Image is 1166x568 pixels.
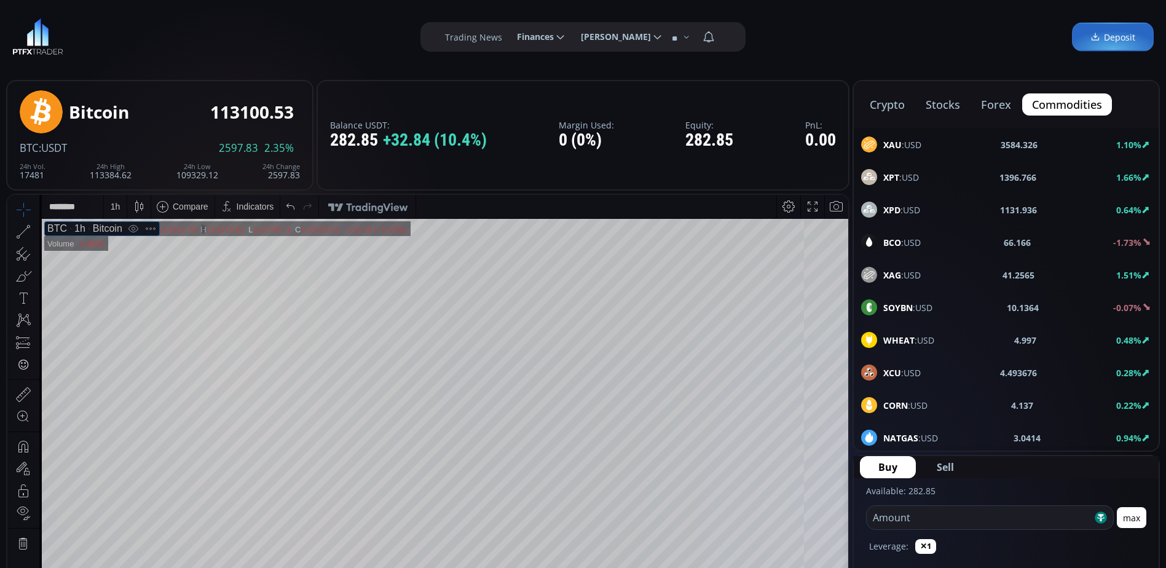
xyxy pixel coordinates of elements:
[90,163,132,170] div: 24h High
[797,494,809,504] div: log
[860,456,916,478] button: Buy
[883,366,921,379] span: :USD
[883,432,918,444] b: NATGAS
[80,494,92,504] div: 3m
[915,539,936,554] button: ✕1
[937,460,954,475] span: Sell
[813,487,838,511] div: Toggle Auto Scale
[288,30,294,39] div: C
[805,120,836,130] label: PnL:
[1113,302,1141,314] b: -0.07%
[883,367,901,379] b: XCU
[176,163,218,170] div: 24h Low
[1116,334,1141,346] b: 0.48%
[71,44,97,53] div: 1.088K
[40,44,66,53] div: Volume
[1004,236,1031,249] b: 66.166
[20,163,45,179] div: 17481
[1011,399,1033,412] b: 4.137
[883,269,901,281] b: XAG
[445,31,502,44] label: Trading News
[1116,432,1141,444] b: 0.94%
[12,18,63,55] img: LOGO
[883,204,900,216] b: XPD
[883,399,928,412] span: :USD
[39,141,67,155] span: :USDT
[383,131,487,150] span: +32.84 (10.4%)
[860,93,915,116] button: crypto
[78,28,115,39] div: Bitcoin
[1014,432,1041,444] b: 3.0414
[1014,334,1036,347] b: 4.997
[90,163,132,179] div: 113384.62
[883,203,920,216] span: :USD
[1116,367,1141,379] b: 0.28%
[330,120,487,130] label: Balance USDT:
[11,164,21,176] div: 
[62,494,71,504] div: 1y
[210,103,294,122] div: 113100.53
[696,487,764,511] button: 13:43:09 (UTC)
[701,494,760,504] span: 13:43:09 (UTC)
[883,432,938,444] span: :USD
[336,30,400,39] div: −114.25 (−0.10%)
[20,141,39,155] span: BTC
[103,7,113,17] div: 1 h
[100,494,112,504] div: 1m
[685,131,733,150] div: 282.85
[916,93,970,116] button: stocks
[572,25,651,49] span: [PERSON_NAME]
[1000,366,1037,379] b: 4.493676
[817,494,834,504] div: auto
[165,7,201,17] div: Compare
[219,143,258,154] span: 2597.83
[200,30,237,39] div: 113278.81
[508,25,554,49] span: Finances
[121,494,131,504] div: 5d
[883,171,919,184] span: :USD
[1116,204,1141,216] b: 0.64%
[176,163,218,179] div: 109329.12
[139,494,149,504] div: 1d
[264,143,294,154] span: 2.35%
[878,460,897,475] span: Buy
[971,93,1021,116] button: forex
[69,103,129,122] div: Bitcoin
[229,7,267,17] div: Indicators
[20,163,45,170] div: 24h Vol.
[262,163,300,179] div: 2597.83
[193,30,199,39] div: H
[883,237,901,248] b: BCO
[559,120,614,130] label: Margin Used:
[1072,23,1154,52] a: Deposit
[559,131,614,150] div: 0 (0%)
[28,459,34,475] div: Hide Drawings Toolbar
[1116,139,1141,151] b: 1.10%
[883,269,921,282] span: :USD
[883,301,932,314] span: :USD
[883,138,921,151] span: :USD
[918,456,972,478] button: Sell
[1007,301,1039,314] b: 10.1364
[330,131,487,150] div: 282.85
[241,30,246,39] div: L
[1116,172,1141,183] b: 1.66%
[1116,400,1141,411] b: 0.22%
[805,131,836,150] div: 0.00
[883,302,913,314] b: SOYBN
[685,120,733,130] label: Equity:
[883,139,902,151] b: XAU
[262,163,300,170] div: 24h Change
[793,487,813,511] div: Toggle Log Scale
[1116,269,1141,281] b: 1.51%
[883,334,934,347] span: :USD
[883,236,921,249] span: :USD
[44,494,53,504] div: 5y
[999,171,1036,184] b: 1396.766
[40,28,60,39] div: BTC
[1003,269,1034,282] b: 41.2565
[1001,138,1038,151] b: 3584.326
[1000,203,1037,216] b: 1131.936
[883,172,899,183] b: XPT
